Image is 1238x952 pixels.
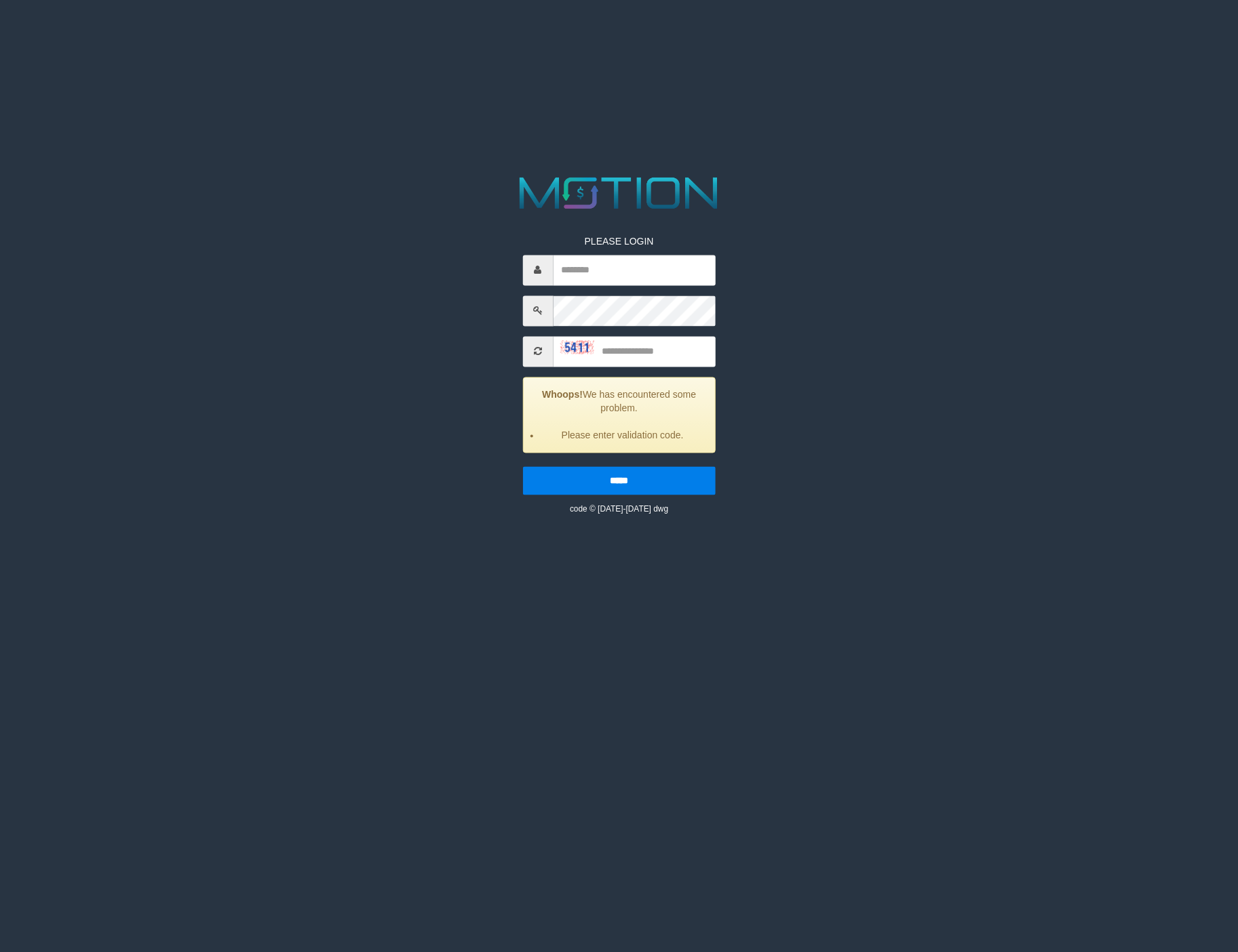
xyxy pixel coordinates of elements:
[511,171,727,214] img: MOTION_logo.png
[560,341,594,354] img: captcha
[540,428,704,442] li: Please enter validation code.
[570,504,668,514] small: code © [DATE]-[DATE] dwg
[542,389,583,400] strong: Whoops!
[522,234,715,248] p: PLEASE LOGIN
[522,377,715,453] div: We has encountered some problem.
